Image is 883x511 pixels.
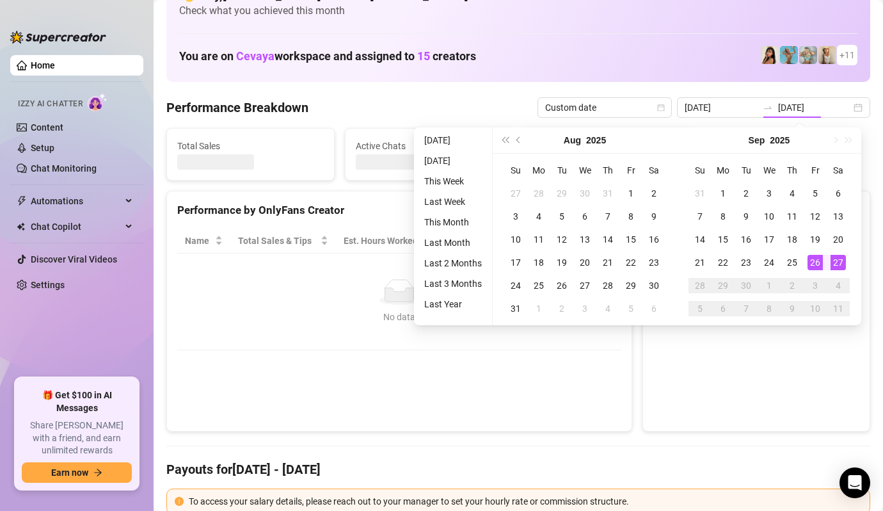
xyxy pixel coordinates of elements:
[175,497,184,506] span: exclamation-circle
[17,196,27,206] span: thunderbolt
[238,234,318,248] span: Total Sales & Tips
[166,99,308,117] h4: Performance Breakdown
[236,49,274,63] span: Cevaya
[31,163,97,174] a: Chat Monitoring
[799,46,817,64] img: Olivia
[177,229,230,254] th: Name
[185,234,212,248] span: Name
[22,389,132,414] span: 🎁 Get $100 in AI Messages
[22,462,132,483] button: Earn nowarrow-right
[177,202,621,219] div: Performance by OnlyFans Creator
[344,234,424,248] div: Est. Hours Worked
[17,222,25,231] img: Chat Copilot
[763,102,773,113] span: swap-right
[51,467,88,478] span: Earn now
[818,46,836,64] img: Megan
[442,229,523,254] th: Sales / Hour
[189,494,862,508] div: To access your salary details, please reach out to your manager to set your hourly rate or commis...
[763,102,773,113] span: to
[31,191,122,211] span: Automations
[230,229,336,254] th: Total Sales & Tips
[88,93,107,111] img: AI Chatter
[530,234,603,248] span: Chat Conversion
[31,280,65,290] a: Settings
[778,101,851,115] input: End date
[22,419,132,457] span: Share [PERSON_NAME] with a friend, and earn unlimited rewards
[761,46,779,64] img: Tokyo
[177,139,324,153] span: Total Sales
[450,234,505,248] span: Sales / Hour
[166,460,870,478] h4: Payouts for [DATE] - [DATE]
[523,229,621,254] th: Chat Conversion
[31,60,55,70] a: Home
[18,98,83,110] span: Izzy AI Chatter
[780,46,798,64] img: Dominis
[10,31,106,44] img: logo-BBDzfeDw.svg
[190,310,609,324] div: No data
[657,104,665,111] span: calendar
[534,139,681,153] span: Messages Sent
[685,101,758,115] input: Start date
[31,254,117,264] a: Discover Viral Videos
[545,98,664,117] span: Custom date
[31,143,54,153] a: Setup
[653,202,859,219] div: Sales by OnlyFans Creator
[93,468,102,477] span: arrow-right
[356,139,502,153] span: Active Chats
[31,216,122,237] span: Chat Copilot
[179,4,857,18] span: Check what you achieved this month
[179,49,476,63] h1: You are on workspace and assigned to creators
[417,49,430,63] span: 15
[839,467,870,498] div: Open Intercom Messenger
[31,122,63,133] a: Content
[839,48,855,62] span: + 11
